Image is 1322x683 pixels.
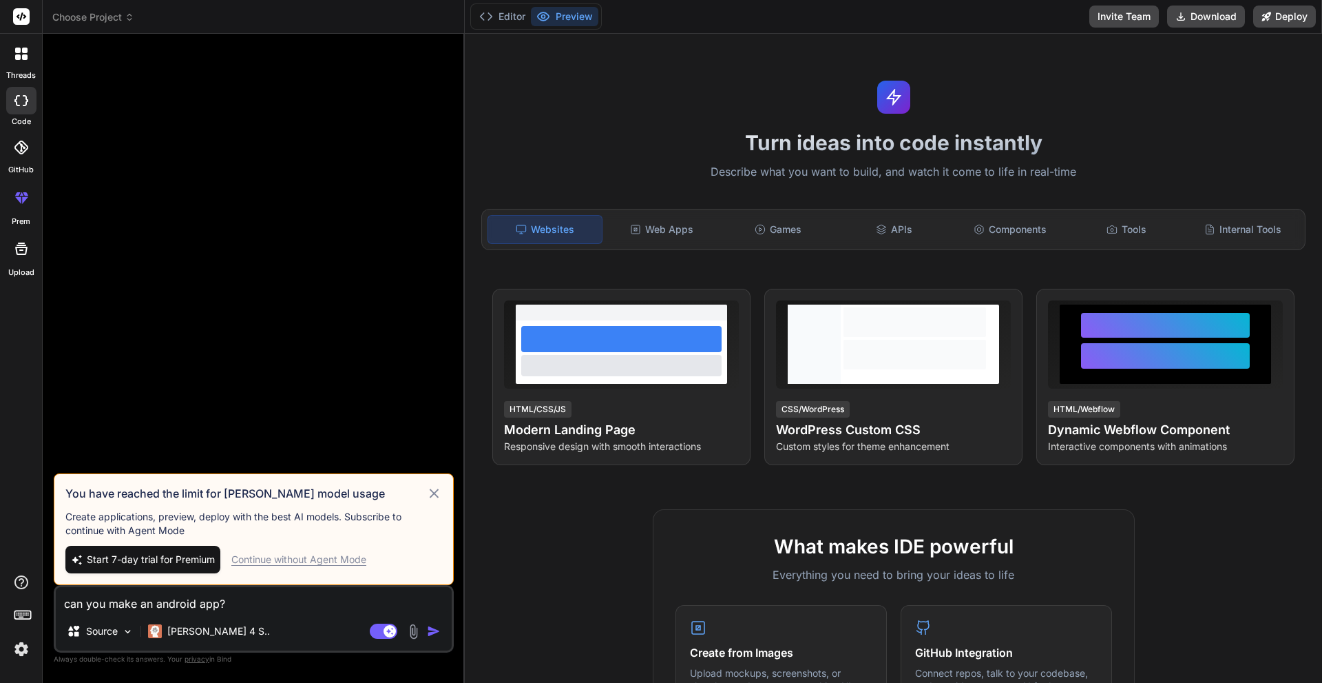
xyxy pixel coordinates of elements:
[427,624,441,638] img: icon
[473,130,1314,155] h1: Turn ideas into code instantly
[504,401,571,418] div: HTML/CSS/JS
[1167,6,1245,28] button: Download
[231,553,366,567] div: Continue without Agent Mode
[504,420,739,440] h4: Modern Landing Page
[122,626,134,638] img: Pick Models
[915,644,1098,661] h4: GitHub Integration
[690,644,872,661] h4: Create from Images
[406,624,421,640] img: attachment
[1048,440,1283,453] p: Interactive components with animations
[1048,401,1120,418] div: HTML/Webflow
[531,7,598,26] button: Preview
[1253,6,1316,28] button: Deploy
[474,7,531,26] button: Editor
[8,267,34,278] label: Upload
[6,70,36,81] label: threads
[1186,215,1299,244] div: Internal Tools
[52,10,134,24] span: Choose Project
[54,653,454,666] p: Always double-check its answers. Your in Bind
[487,215,602,244] div: Websites
[12,116,31,128] label: code
[65,546,220,573] button: Start 7-day trial for Premium
[1089,6,1159,28] button: Invite Team
[65,485,426,502] h3: You have reached the limit for [PERSON_NAME] model usage
[504,440,739,453] p: Responsive design with smooth interactions
[675,567,1112,583] p: Everything you need to bring your ideas to life
[837,215,951,244] div: APIs
[56,587,452,612] textarea: can you make an android app?
[10,638,33,661] img: settings
[8,164,34,176] label: GitHub
[675,532,1112,561] h2: What makes IDE powerful
[1070,215,1184,244] div: Tools
[722,215,835,244] div: Games
[86,624,118,638] p: Source
[87,553,215,567] span: Start 7-day trial for Premium
[473,163,1314,181] p: Describe what you want to build, and watch it come to life in real-time
[148,624,162,638] img: Claude 4 Sonnet
[12,216,30,227] label: prem
[776,401,850,418] div: CSS/WordPress
[954,215,1067,244] div: Components
[1048,420,1283,440] h4: Dynamic Webflow Component
[776,440,1011,453] p: Custom styles for theme enhancement
[65,510,442,538] p: Create applications, preview, deploy with the best AI models. Subscribe to continue with Agent Mode
[776,420,1011,440] h4: WordPress Custom CSS
[167,624,270,638] p: [PERSON_NAME] 4 S..
[605,215,719,244] div: Web Apps
[185,655,209,663] span: privacy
